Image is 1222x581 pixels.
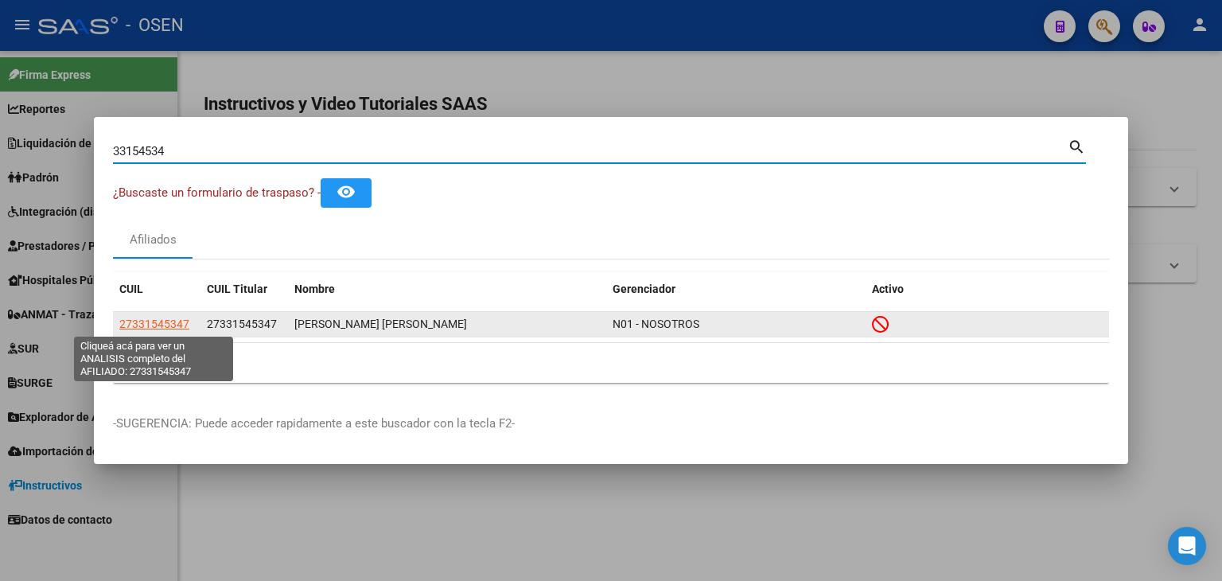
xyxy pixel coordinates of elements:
div: Afiliados [130,231,177,249]
span: Nombre [294,283,335,295]
mat-icon: remove_red_eye [337,182,356,201]
datatable-header-cell: Nombre [288,272,606,306]
span: 27331545347 [119,318,189,330]
span: ¿Buscaste un formulario de traspaso? - [113,185,321,200]
span: CUIL [119,283,143,295]
datatable-header-cell: Gerenciador [606,272,866,306]
span: Gerenciador [613,283,675,295]
span: N01 - NOSOTROS [613,318,699,330]
datatable-header-cell: Activo [866,272,1109,306]
span: CUIL Titular [207,283,267,295]
div: Open Intercom Messenger [1168,527,1206,565]
datatable-header-cell: CUIL Titular [200,272,288,306]
mat-icon: search [1068,136,1086,155]
div: 1 total [113,343,1109,383]
p: -SUGERENCIA: Puede acceder rapidamente a este buscador con la tecla F2- [113,415,1109,433]
span: 27331545347 [207,318,277,330]
span: Activo [872,283,904,295]
div: [PERSON_NAME] [PERSON_NAME] [294,315,600,333]
datatable-header-cell: CUIL [113,272,200,306]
